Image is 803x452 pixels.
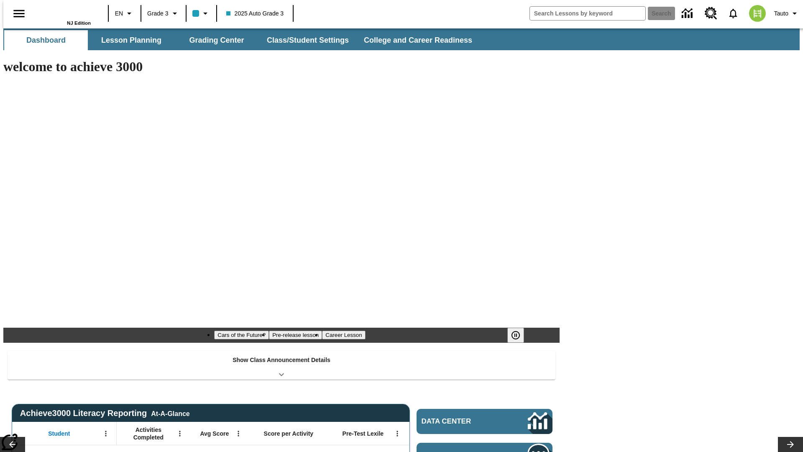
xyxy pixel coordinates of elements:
[260,30,355,50] button: Class/Student Settings
[322,331,365,339] button: Slide 3 Career Lesson
[357,30,479,50] button: College and Career Readiness
[36,3,91,26] div: Home
[111,6,138,21] button: Language: EN, Select a language
[422,417,500,426] span: Data Center
[147,9,169,18] span: Grade 3
[232,427,245,440] button: Open Menu
[121,426,176,441] span: Activities Completed
[175,30,258,50] button: Grading Center
[90,30,173,50] button: Lesson Planning
[233,356,330,365] p: Show Class Announcement Details
[4,30,88,50] button: Dashboard
[3,30,480,50] div: SubNavbar
[20,408,190,418] span: Achieve3000 Literacy Reporting
[189,6,214,21] button: Class color is light blue. Change class color
[48,430,70,437] span: Student
[269,331,322,339] button: Slide 2 Pre-release lesson
[115,9,123,18] span: EN
[343,430,384,437] span: Pre-Test Lexile
[8,351,555,380] div: Show Class Announcement Details
[264,430,314,437] span: Score per Activity
[391,427,404,440] button: Open Menu
[744,3,771,24] button: Select a new avatar
[144,6,183,21] button: Grade: Grade 3, Select a grade
[67,21,91,26] span: NJ Edition
[100,427,112,440] button: Open Menu
[200,430,229,437] span: Avg Score
[214,331,269,339] button: Slide 1 Cars of the Future?
[3,59,560,74] h1: welcome to achieve 3000
[778,437,803,452] button: Lesson carousel, Next
[749,5,766,22] img: avatar image
[700,2,722,25] a: Resource Center, Will open in new tab
[3,28,800,50] div: SubNavbar
[507,328,524,343] button: Pause
[774,9,788,18] span: Tauto
[174,427,186,440] button: Open Menu
[226,9,284,18] span: 2025 Auto Grade 3
[722,3,744,24] a: Notifications
[677,2,700,25] a: Data Center
[771,6,803,21] button: Profile/Settings
[151,408,189,418] div: At-A-Glance
[507,328,532,343] div: Pause
[7,1,31,26] button: Open side menu
[530,7,645,20] input: search field
[417,409,552,434] a: Data Center
[36,4,91,21] a: Home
